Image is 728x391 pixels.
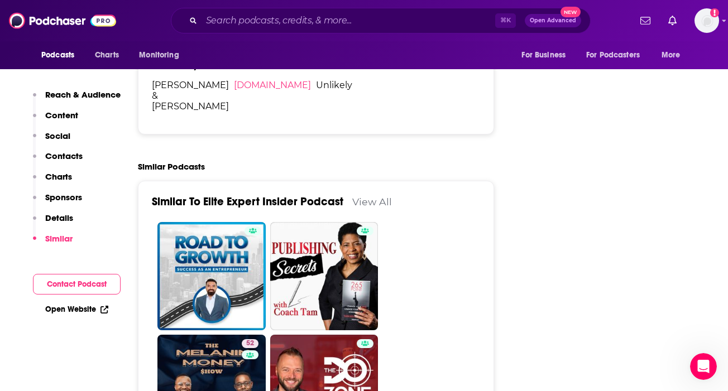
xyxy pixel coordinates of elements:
[138,161,205,172] h2: Similar Podcasts
[514,45,579,66] button: open menu
[695,8,719,33] img: User Profile
[152,80,234,112] span: [PERSON_NAME] & [PERSON_NAME]
[495,13,516,28] span: ⌘ K
[664,11,681,30] a: Show notifications dropdown
[234,80,311,90] a: [DOMAIN_NAME]
[41,47,74,63] span: Podcasts
[316,80,398,90] span: Unlikely
[695,8,719,33] span: Logged in as ralhvm
[33,45,89,66] button: open menu
[33,192,82,213] button: Sponsors
[45,151,83,161] p: Contacts
[45,131,70,141] p: Social
[561,7,581,17] span: New
[33,151,83,171] button: Contacts
[636,11,655,30] a: Show notifications dropdown
[202,12,495,30] input: Search podcasts, credits, & more...
[33,274,121,295] button: Contact Podcast
[139,47,179,63] span: Monitoring
[246,338,254,349] span: 52
[352,196,392,207] a: View All
[690,353,717,380] iframe: Intercom live chat
[88,45,126,66] a: Charts
[95,47,119,63] span: Charts
[521,47,566,63] span: For Business
[33,89,121,110] button: Reach & Audience
[33,131,70,151] button: Social
[33,171,72,192] button: Charts
[152,195,343,209] a: Similar To Elite Expert Insider Podcast
[242,339,258,348] a: 52
[45,192,82,202] p: Sponsors
[654,45,695,66] button: open menu
[45,89,121,100] p: Reach & Audience
[33,233,73,254] button: Similar
[45,171,72,182] p: Charts
[525,14,581,27] button: Open AdvancedNew
[530,18,576,23] span: Open Advanced
[695,8,719,33] button: Show profile menu
[45,233,73,244] p: Similar
[45,213,73,223] p: Details
[45,305,108,314] a: Open Website
[131,45,193,66] button: open menu
[33,213,73,233] button: Details
[586,47,640,63] span: For Podcasters
[662,47,681,63] span: More
[171,8,591,33] div: Search podcasts, credits, & more...
[579,45,656,66] button: open menu
[33,110,78,131] button: Content
[45,110,78,120] p: Content
[9,10,116,31] img: Podchaser - Follow, Share and Rate Podcasts
[710,8,719,17] svg: Add a profile image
